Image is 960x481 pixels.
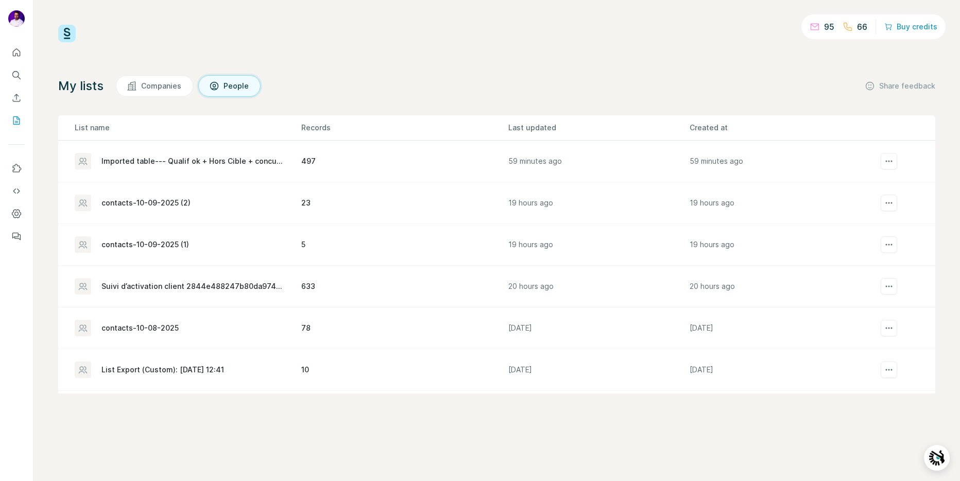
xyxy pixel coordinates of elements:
[301,123,507,133] p: Records
[881,278,897,295] button: actions
[689,141,870,182] td: 59 minutes ago
[8,89,25,107] button: Enrich CSV
[58,25,76,42] img: Surfe Logo
[101,239,189,250] div: contacts-10-09-2025 (1)
[881,320,897,336] button: actions
[101,365,224,375] div: List Export (Custom): [DATE] 12:41
[689,182,870,224] td: 19 hours ago
[508,224,689,266] td: 19 hours ago
[881,362,897,378] button: actions
[301,307,508,349] td: 78
[508,141,689,182] td: 59 minutes ago
[8,227,25,246] button: Feedback
[101,281,284,291] div: Suivi d’activation client 2844e488247b80da974aebc294573190
[689,349,870,391] td: [DATE]
[881,195,897,211] button: actions
[224,81,250,91] span: People
[689,266,870,307] td: 20 hours ago
[508,266,689,307] td: 20 hours ago
[508,182,689,224] td: 19 hours ago
[301,224,508,266] td: 5
[101,323,179,333] div: contacts-10-08-2025
[301,349,508,391] td: 10
[301,141,508,182] td: 497
[8,10,25,27] img: Avatar
[8,159,25,178] button: Use Surfe on LinkedIn
[508,349,689,391] td: [DATE]
[141,81,182,91] span: Companies
[8,204,25,223] button: Dashboard
[881,153,897,169] button: actions
[8,43,25,62] button: Quick start
[689,391,870,433] td: [DATE]
[101,198,191,208] div: contacts-10-09-2025 (2)
[75,123,300,133] p: List name
[824,21,834,33] p: 95
[301,182,508,224] td: 23
[689,307,870,349] td: [DATE]
[8,111,25,130] button: My lists
[101,156,284,166] div: Imported table--- Qualif ok + Hors Cible + concurrent
[8,182,25,200] button: Use Surfe API
[8,66,25,84] button: Search
[865,81,935,91] button: Share feedback
[508,307,689,349] td: [DATE]
[508,391,689,433] td: [DATE]
[884,20,937,34] button: Buy credits
[301,266,508,307] td: 633
[690,123,870,133] p: Created at
[881,236,897,253] button: actions
[689,224,870,266] td: 19 hours ago
[508,123,689,133] p: Last updated
[857,21,867,33] p: 66
[58,78,104,94] h4: My lists
[301,391,508,433] td: 24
